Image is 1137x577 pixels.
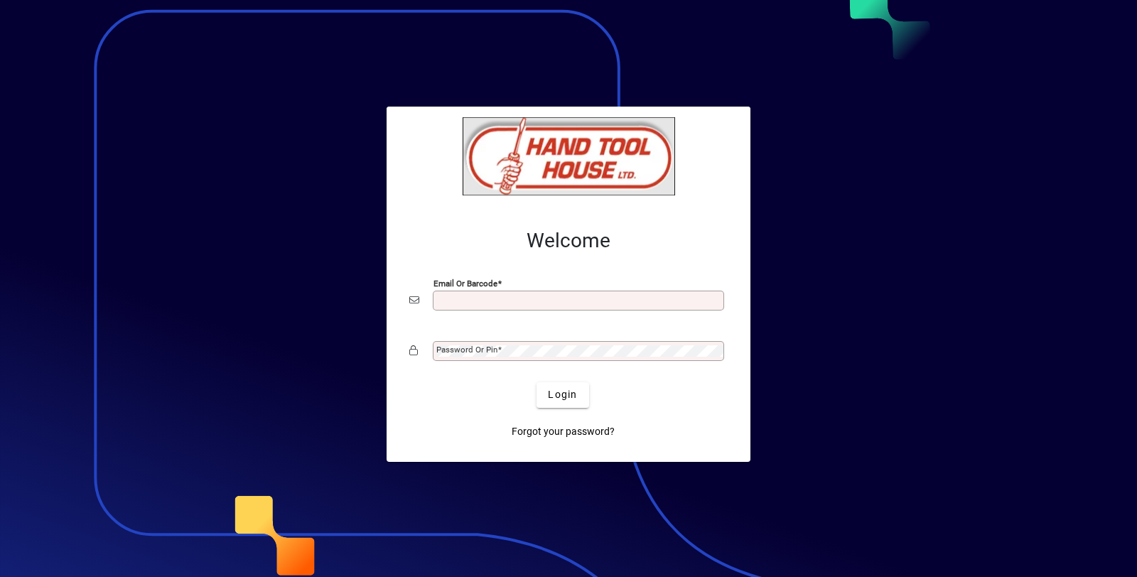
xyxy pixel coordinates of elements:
[506,419,620,445] a: Forgot your password?
[548,387,577,402] span: Login
[537,382,588,408] button: Login
[436,345,497,355] mat-label: Password or Pin
[433,278,497,288] mat-label: Email or Barcode
[409,229,728,253] h2: Welcome
[512,424,615,439] span: Forgot your password?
